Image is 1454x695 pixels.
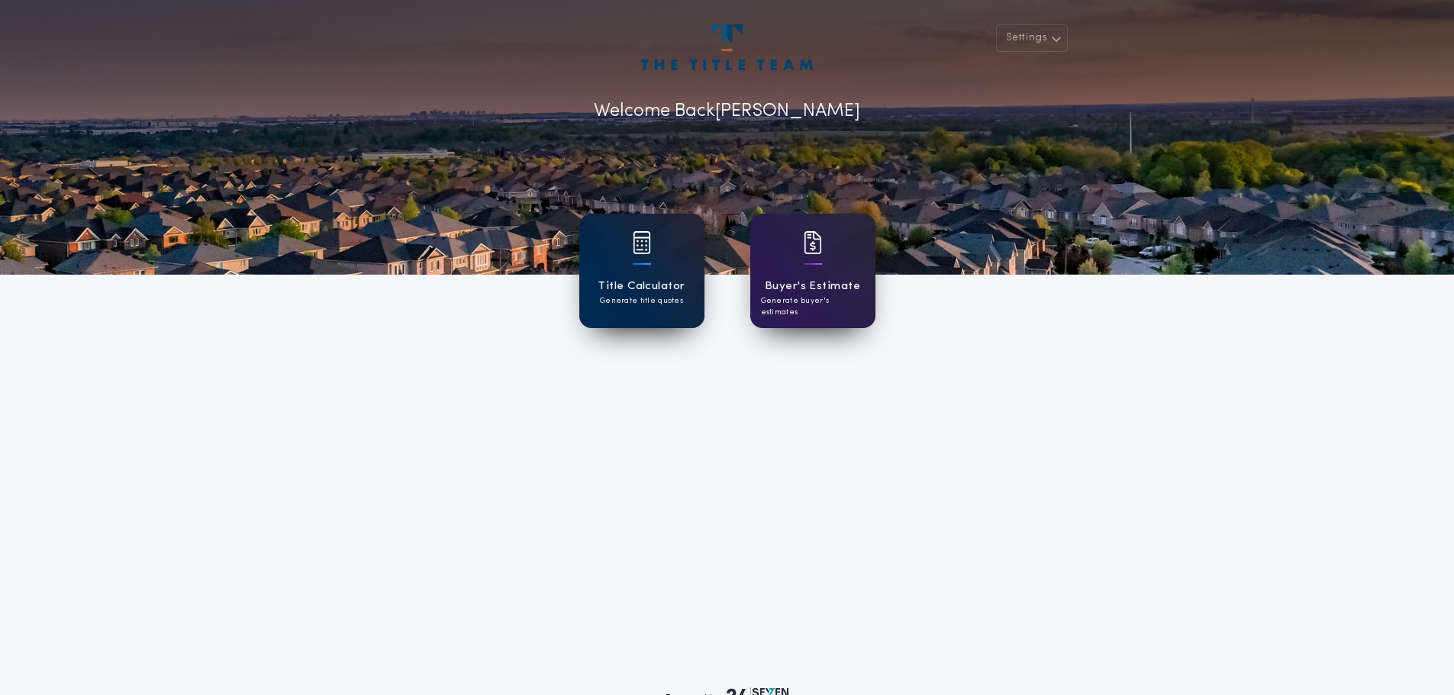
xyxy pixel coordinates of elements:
img: card icon [804,231,822,254]
h1: Title Calculator [598,278,685,295]
a: card iconBuyer's EstimateGenerate buyer's estimates [750,214,875,328]
a: card iconTitle CalculatorGenerate title quotes [579,214,704,328]
p: Generate title quotes [600,295,683,307]
img: card icon [633,231,651,254]
p: Generate buyer's estimates [761,295,865,318]
h1: Buyer's Estimate [765,278,860,295]
p: Welcome Back [PERSON_NAME] [594,98,860,125]
img: account-logo [641,24,812,70]
button: Settings [996,24,1068,52]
